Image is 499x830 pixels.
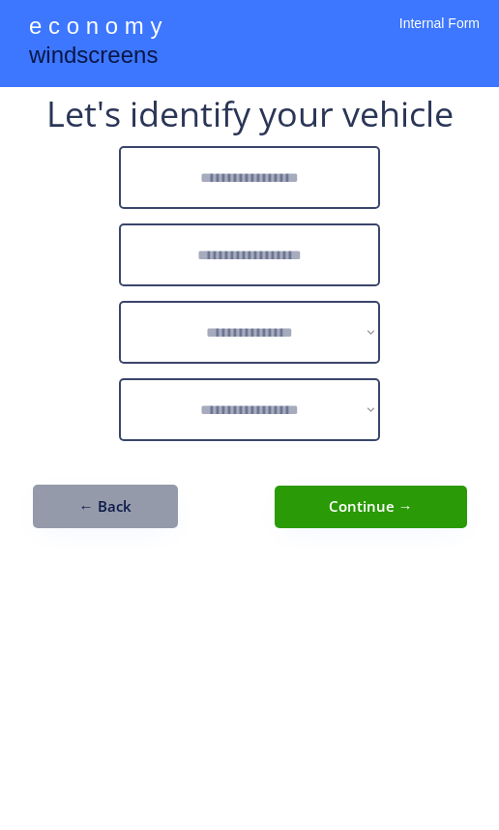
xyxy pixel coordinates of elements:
[29,10,161,46] div: e c o n o m y
[46,97,454,132] div: Let's identify your vehicle
[29,39,158,76] div: windscreens
[275,486,467,528] button: Continue →
[33,485,178,528] button: ← Back
[399,15,480,58] div: Internal Form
